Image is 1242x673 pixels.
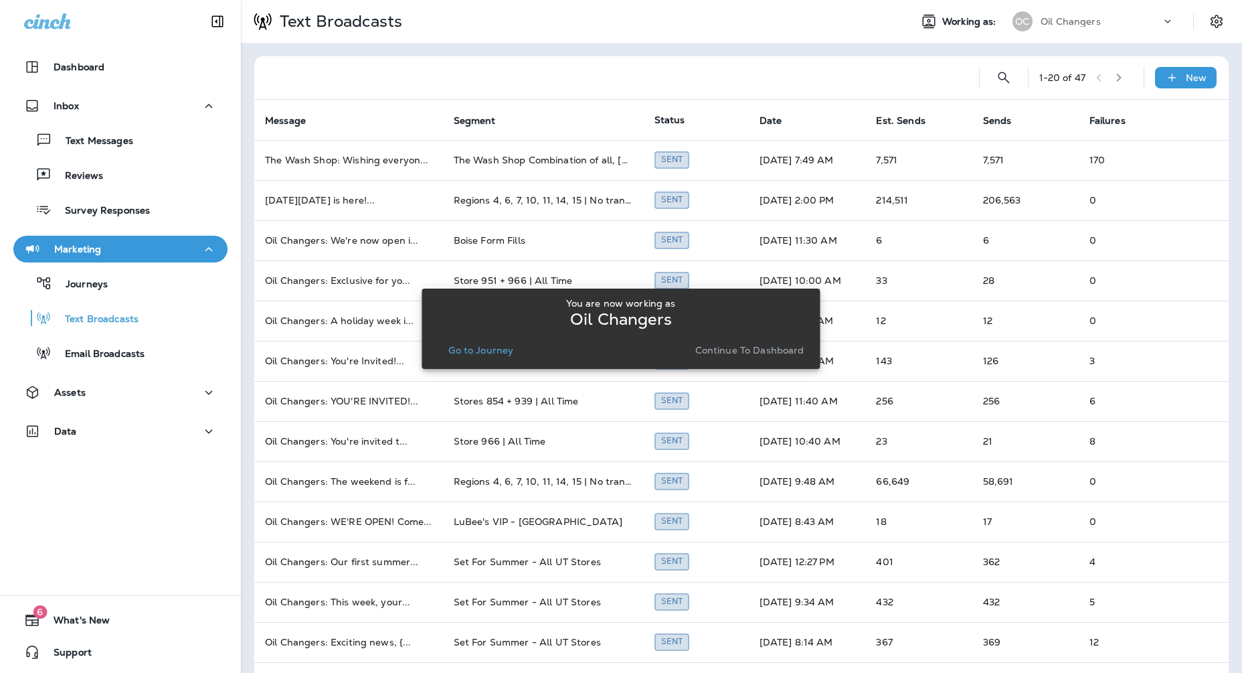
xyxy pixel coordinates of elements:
[254,582,443,622] td: Oil Changers: This week, your ...
[972,180,1079,220] td: 206,563
[865,341,972,381] td: 143
[13,126,228,154] button: Text Messages
[566,298,675,309] p: You are now working as
[865,260,972,301] td: 33
[274,11,402,31] p: Text Broadcasts
[1186,72,1207,83] p: New
[1079,381,1187,421] td: 6
[972,461,1079,502] td: 58,691
[972,542,1079,582] td: 362
[865,582,972,622] td: 432
[1089,115,1126,127] span: Failures
[254,260,443,301] td: Oil Changers: Exclusive for yo ...
[199,8,236,35] button: Collapse Sidebar
[40,615,110,631] span: What's New
[54,100,79,111] p: Inbox
[983,115,1029,127] span: Sends
[972,341,1079,381] td: 126
[13,379,228,406] button: Assets
[1079,341,1187,381] td: 3
[1079,502,1187,542] td: 0
[865,140,972,180] td: 7,571
[265,115,323,127] span: Message
[54,426,77,437] p: Data
[1079,260,1187,301] td: 0
[1012,11,1033,31] div: OC
[13,269,228,297] button: Journeys
[13,92,228,119] button: Inbox
[13,196,228,224] button: Survey Responses
[448,345,513,356] p: Go to Journey
[52,135,133,148] p: Text Messages
[443,341,519,360] button: Go to Journey
[1079,542,1187,582] td: 4
[1079,421,1187,461] td: 8
[13,607,228,633] button: 6What's New
[52,313,139,326] p: Text Broadcasts
[1079,622,1187,662] td: 12
[52,348,145,361] p: Email Broadcasts
[33,605,47,619] span: 6
[972,502,1079,542] td: 17
[52,170,103,183] p: Reviews
[865,542,972,582] td: 401
[1079,140,1187,180] td: 170
[54,244,101,254] p: Marketing
[13,418,228,445] button: Data
[1079,582,1187,622] td: 5
[254,542,443,582] td: Oil Changers: Our first summer ...
[254,381,443,421] td: Oil Changers: YOU'RE INVITED! ...
[972,381,1079,421] td: 256
[254,180,443,220] td: [DATE][DATE] is here! ...
[1041,16,1101,27] p: Oil Changers
[13,236,228,263] button: Marketing
[254,622,443,662] td: Oil Changers: Exciting news, { ...
[52,205,150,218] p: Survey Responses
[13,304,228,332] button: Text Broadcasts
[865,180,972,220] td: 214,511
[865,622,972,662] td: 367
[254,140,443,180] td: The Wash Shop: Wishing everyon ...
[1089,115,1143,127] span: Failures
[54,62,104,72] p: Dashboard
[1079,301,1187,341] td: 0
[983,115,1012,127] span: Sends
[254,421,443,461] td: Oil Changers: You're invited t ...
[865,381,972,421] td: 256
[254,461,443,502] td: Oil Changers: The weekend is f ...
[1039,72,1085,83] div: 1 - 20 of 47
[54,387,86,398] p: Assets
[570,314,672,325] p: Oil Changers
[254,341,443,381] td: Oil Changers: You're Invited! ...
[876,115,925,127] span: Est. Sends
[1079,180,1187,220] td: 0
[972,421,1079,461] td: 21
[865,421,972,461] td: 23
[972,220,1079,260] td: 6
[695,345,804,356] p: Continue to Dashboard
[942,16,999,27] span: Working as:
[972,582,1079,622] td: 432
[52,279,108,291] p: Journeys
[972,140,1079,180] td: 7,571
[990,64,1017,91] button: Search Text Broadcasts
[865,301,972,341] td: 12
[1079,220,1187,260] td: 0
[1205,9,1229,33] button: Settings
[254,301,443,341] td: Oil Changers: A holiday week i ...
[972,260,1079,301] td: 28
[13,639,228,666] button: Support
[865,461,972,502] td: 66,649
[972,301,1079,341] td: 12
[13,54,228,80] button: Dashboard
[690,341,810,360] button: Continue to Dashboard
[40,647,92,663] span: Support
[254,502,443,542] td: Oil Changers: WE'RE OPEN! Come ...
[865,220,972,260] td: 6
[876,115,942,127] span: Est. Sends
[254,220,443,260] td: Oil Changers: We're now open i ...
[13,161,228,189] button: Reviews
[13,339,228,367] button: Email Broadcasts
[972,622,1079,662] td: 369
[865,502,972,542] td: 18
